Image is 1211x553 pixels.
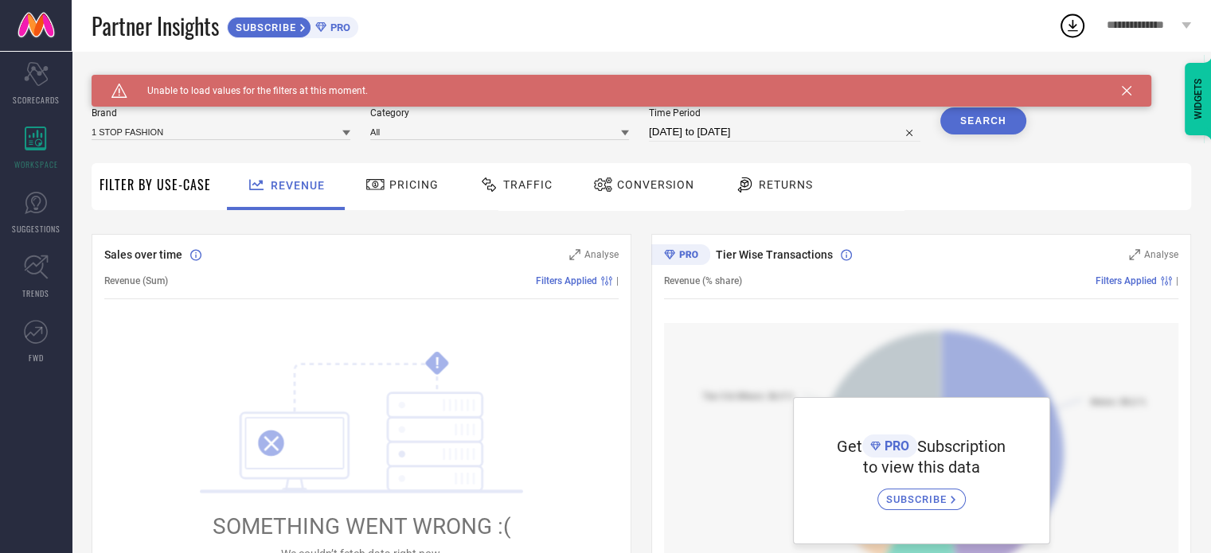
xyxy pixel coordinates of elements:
[1176,275,1178,286] span: |
[326,21,350,33] span: PRO
[616,275,619,286] span: |
[29,352,44,364] span: FWD
[1144,249,1178,260] span: Analyse
[877,477,966,510] a: SUBSCRIBE
[569,249,580,260] svg: Zoom
[127,85,368,96] span: Unable to load values for the filters at this moment.
[12,223,61,235] span: SUGGESTIONS
[649,107,920,119] span: Time Period
[227,13,358,38] a: SUBSCRIBEPRO
[213,513,511,539] span: SOMETHING WENT WRONG :(
[92,10,219,42] span: Partner Insights
[92,75,202,88] span: SYSTEM WORKSPACE
[104,248,182,261] span: Sales over time
[664,275,742,286] span: Revenue (% share)
[100,175,211,194] span: Filter By Use-Case
[536,275,597,286] span: Filters Applied
[837,437,862,456] span: Get
[503,178,553,191] span: Traffic
[881,438,909,454] span: PRO
[617,178,694,191] span: Conversion
[716,248,833,261] span: Tier Wise Transactions
[271,179,325,192] span: Revenue
[14,158,58,170] span: WORKSPACE
[863,458,980,477] span: to view this data
[389,178,439,191] span: Pricing
[940,107,1026,134] button: Search
[370,107,629,119] span: Category
[759,178,813,191] span: Returns
[651,244,710,268] div: Premium
[228,21,300,33] span: SUBSCRIBE
[917,437,1006,456] span: Subscription
[1129,249,1140,260] svg: Zoom
[436,354,439,372] tspan: !
[22,287,49,299] span: TRENDS
[649,123,920,142] input: Select time period
[92,107,350,119] span: Brand
[886,493,951,505] span: SUBSCRIBE
[584,249,619,260] span: Analyse
[104,275,168,286] span: Revenue (Sum)
[1096,275,1157,286] span: Filters Applied
[13,94,60,106] span: SCORECARDS
[1058,11,1087,40] div: Open download list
